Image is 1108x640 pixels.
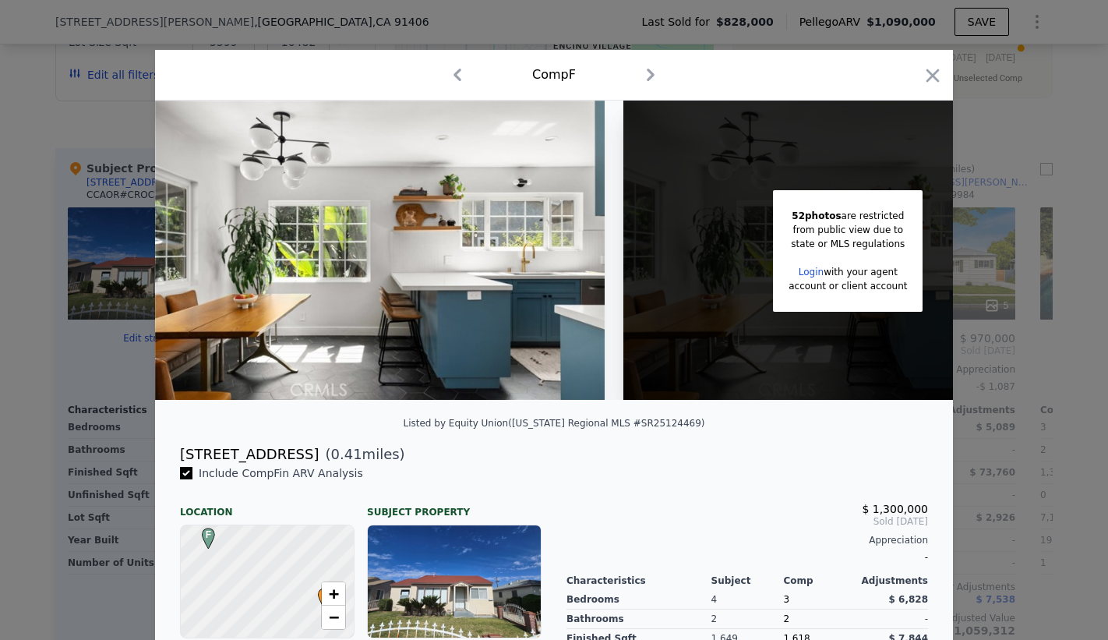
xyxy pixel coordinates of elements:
a: Login [799,267,824,278]
div: Location [180,493,355,518]
div: from public view due to [789,223,907,237]
span: ( miles) [319,444,404,465]
span: − [329,607,339,627]
span: 3 [783,594,789,605]
div: Subject Property [367,493,542,518]
div: - [566,546,928,568]
div: are restricted [789,209,907,223]
span: $ 1,300,000 [862,503,928,515]
span: + [329,584,339,603]
a: Zoom in [322,582,345,606]
span: 52 photos [792,210,841,221]
div: Comp F [532,65,576,84]
span: Include Comp F in ARV Analysis [192,467,369,479]
div: 2 [783,610,856,629]
div: Listed by Equity Union ([US_STATE] Regional MLS #SR25124469) [403,418,704,429]
img: Property Img [155,101,605,400]
span: with your agent [824,267,898,278]
div: Comp [783,575,856,587]
div: Bathrooms [566,610,711,629]
span: 0.41 [331,446,362,462]
div: F [198,528,207,537]
div: state or MLS regulations [789,237,907,251]
div: Appreciation [566,534,928,546]
a: Zoom out [322,606,345,629]
div: 4 [711,590,784,610]
div: [STREET_ADDRESS] [180,444,319,465]
div: account or client account [789,279,907,293]
div: Bedrooms [566,590,711,610]
span: F [198,528,219,542]
div: Adjustments [856,575,928,587]
div: 2 [711,610,784,629]
div: • [314,588,323,597]
div: - [856,610,928,629]
span: $ 6,828 [889,594,928,605]
span: • [314,583,335,606]
div: Subject [711,575,784,587]
span: Sold [DATE] [566,515,928,528]
div: Characteristics [566,575,711,587]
